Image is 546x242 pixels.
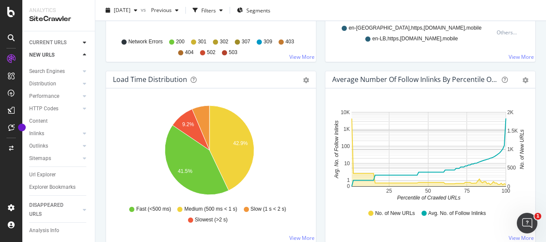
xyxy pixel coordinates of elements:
[29,201,73,219] div: DISAPPEARED URLS
[251,206,286,213] span: Slow (1 s < 2 s)
[29,142,48,151] div: Outlinks
[29,201,80,219] a: DISAPPEARED URLS
[229,49,237,56] span: 503
[509,234,534,242] a: View More
[29,117,89,126] a: Content
[29,226,89,235] a: Analysis Info
[349,24,482,32] span: en-[GEOGRAPHIC_DATA],https,[DOMAIN_NAME],mobile
[507,165,516,171] text: 500
[233,140,248,146] text: 42.9%
[397,195,460,201] text: Percentile of Crawled URLs
[29,183,89,192] a: Explorer Bookmarks
[534,213,541,220] span: 1
[497,29,521,36] div: Others...
[185,49,194,56] span: 404
[501,188,510,194] text: 100
[29,117,48,126] div: Content
[29,14,88,24] div: SiteCrawler
[234,3,274,17] button: Segments
[148,3,182,17] button: Previous
[141,6,148,13] span: vs
[29,170,89,179] a: Url Explorer
[29,104,58,113] div: HTTP Codes
[242,38,250,45] span: 307
[198,38,206,45] span: 301
[29,51,80,60] a: NEW URLS
[343,126,350,132] text: 1K
[29,129,44,138] div: Inlinks
[507,109,514,115] text: 2K
[178,168,192,174] text: 41.5%
[522,77,528,83] div: gear
[29,154,80,163] a: Sitemaps
[29,79,56,88] div: Distribution
[29,104,80,113] a: HTTP Codes
[246,6,270,14] span: Segments
[507,128,518,134] text: 1.5K
[220,38,228,45] span: 302
[29,170,56,179] div: Url Explorer
[289,53,315,60] a: View More
[195,216,227,224] span: Slowest (>2 s)
[189,3,226,17] button: Filters
[344,160,350,166] text: 10
[425,188,431,194] text: 50
[176,38,185,45] span: 200
[464,188,470,194] text: 75
[507,146,514,152] text: 1K
[428,210,486,217] span: Avg. No. of Follow Inlinks
[148,6,172,14] span: Previous
[29,183,76,192] div: Explorer Bookmarks
[29,67,80,76] a: Search Engines
[285,38,294,45] span: 403
[334,121,340,179] text: Avg. No. of Follow Inlinks
[507,184,510,190] text: 0
[29,79,80,88] a: Distribution
[519,130,525,169] text: No. of New URLs
[29,154,51,163] div: Sitemaps
[347,183,350,189] text: 0
[332,75,498,84] div: Average Number of Follow Inlinks by Percentile Of URLs
[29,226,59,235] div: Analysis Info
[29,38,67,47] div: CURRENT URLS
[509,53,534,60] a: View More
[341,143,350,149] text: 100
[182,121,194,127] text: 9.2%
[113,75,187,84] div: Load Time Distribution
[29,38,80,47] a: CURRENT URLS
[264,38,272,45] span: 309
[29,129,80,138] a: Inlinks
[114,6,130,14] span: 2025 Sep. 21st
[386,188,392,194] text: 25
[29,142,80,151] a: Outlinks
[517,213,537,233] iframe: Intercom live chat
[113,102,306,202] svg: A chart.
[303,77,309,83] div: gear
[29,67,65,76] div: Search Engines
[29,92,59,101] div: Performance
[375,210,415,217] span: No. of New URLs
[102,3,141,17] button: [DATE]
[341,109,350,115] text: 10K
[201,6,216,14] div: Filters
[184,206,237,213] span: Medium (500 ms < 1 s)
[372,35,458,42] span: en-LB,https,[DOMAIN_NAME],mobile
[136,206,171,213] span: Fast (<500 ms)
[332,102,525,202] svg: A chart.
[29,92,80,101] a: Performance
[128,38,163,45] span: Network Errors
[347,177,350,183] text: 1
[29,7,88,14] div: Analytics
[289,234,315,242] a: View More
[29,51,55,60] div: NEW URLS
[207,49,215,56] span: 502
[18,124,26,131] div: Tooltip anchor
